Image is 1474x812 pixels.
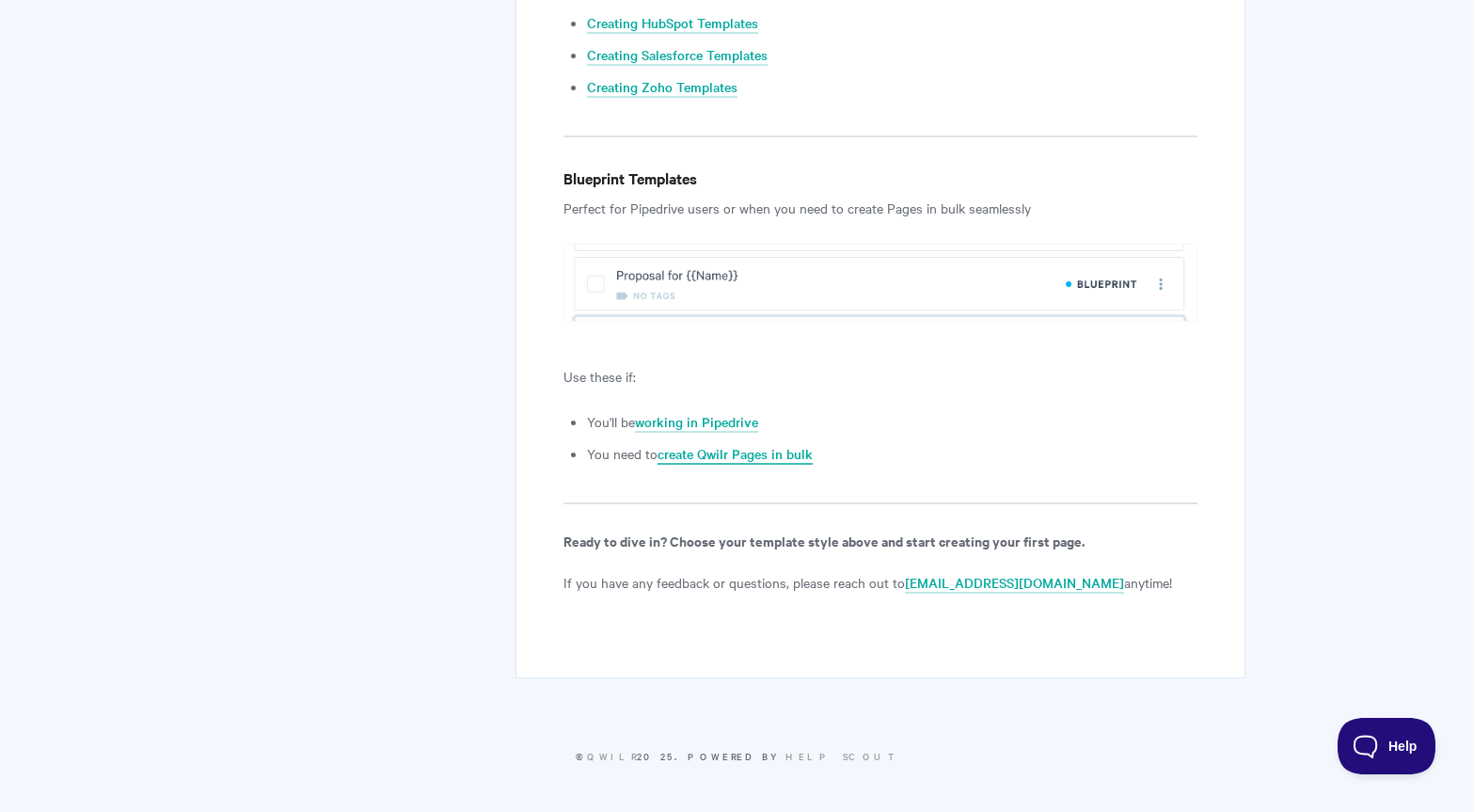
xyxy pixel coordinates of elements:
a: working in Pipedrive [635,412,758,433]
b: Ready to dive in? Choose your template style above and start creating your first page. [563,531,1085,550]
iframe: Toggle Customer Support [1338,718,1436,774]
a: create Qwilr Pages in bulk [658,444,813,465]
a: Creating Zoho Templates [587,77,737,98]
span: Powered by [688,749,899,763]
a: Help Scout [785,749,899,763]
p: Perfect for Pipedrive users or when you need to create Pages in bulk seamlessly [563,197,1197,219]
a: Creating Salesforce Templates [587,45,768,66]
a: [EMAIL_ADDRESS][DOMAIN_NAME] [905,573,1124,594]
p: If you have any feedback or questions, please reach out to anytime! [563,571,1197,594]
p: Use these if: [563,365,1197,388]
h4: Blueprint Templates [563,167,1197,190]
a: Creating HubSpot Templates [587,13,758,34]
a: Qwilr [587,749,637,763]
li: You need to [587,442,1197,465]
p: © 2025. [230,748,1245,765]
li: You'll be [587,410,1197,433]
